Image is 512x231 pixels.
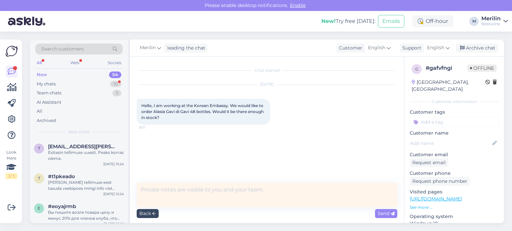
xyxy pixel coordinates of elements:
div: New [37,71,47,78]
div: Merilin [481,16,501,21]
span: Enable [288,2,308,8]
div: Esitasin tellimuse uuesti. Peaks korras olema. [48,150,124,162]
span: Offline [467,64,497,72]
span: New chats [68,129,90,135]
span: Send [378,210,395,216]
div: [DATE] 15:29 [104,221,124,226]
span: Search customers [41,46,84,53]
div: Customer information [410,99,499,105]
div: Bestwine [481,21,501,27]
p: Customer tags [410,109,499,116]
p: Visited pages [410,188,499,195]
img: Askly Logo [5,45,18,58]
span: Hello, I am working at the Korean Embassy. We would like to order Alasia Gavi di Gavi 48 bottles.... [141,103,265,120]
b: New! [321,18,336,24]
span: e [38,206,40,211]
div: Web [69,58,81,67]
div: leading the chat [165,45,205,52]
span: t [38,146,40,151]
a: MerilinBestwine [481,16,508,27]
div: Request phone number [410,177,470,186]
div: Request email [410,158,448,167]
p: Customer phone [410,170,499,177]
div: Chat started [137,67,397,73]
p: Windows 10 [410,220,499,227]
div: [DATE] 12:24 [103,191,124,196]
div: [GEOGRAPHIC_DATA], [GEOGRAPHIC_DATA] [412,79,485,93]
span: t [38,176,40,181]
div: Support [400,45,421,52]
div: Off-hour [412,15,453,27]
p: Operating system [410,213,499,220]
span: tiik.carl@gmail.com [48,144,117,150]
a: [URL][DOMAIN_NAME] [410,196,462,202]
input: Add a tag [410,117,499,127]
div: All [37,108,42,115]
span: Merilin [140,44,156,52]
div: Look Here [5,149,17,179]
span: #eoyajrmb [48,203,76,209]
input: Add name [410,140,491,147]
span: English [368,44,385,52]
div: 3 [112,90,121,96]
div: AI Assistant [37,99,61,106]
div: [DATE] 15:24 [103,162,124,167]
div: 10 [110,81,121,87]
span: English [427,44,444,52]
div: 54 [109,71,121,78]
div: Customer [336,45,362,52]
div: All [35,58,43,67]
div: Archive chat [456,44,498,53]
p: See more ... [410,204,499,210]
span: g [415,66,418,71]
div: M [469,17,479,26]
span: #t1pkeado [48,173,75,179]
div: Team chats [37,90,61,96]
p: Customer name [410,130,499,137]
div: [DATE] [137,81,397,87]
button: Emails [378,15,404,28]
span: 15:11 [139,125,164,130]
div: Archived [37,117,56,124]
div: Back [137,209,159,218]
div: 2 / 3 [5,173,17,179]
div: Try free [DATE]: [321,17,375,25]
div: # gafvfngi [426,64,467,72]
div: [PERSON_NAME] tellimuse eest tasuda veebipoes mingi info vist puudub ei suuda aru saada mis puudub [48,179,124,191]
div: My chats [37,81,56,87]
div: Socials [106,58,123,67]
div: Вы пишите возле товара цену и минус 20% для членов клуба ,что это значит??? [48,209,124,221]
p: Customer email [410,151,499,158]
